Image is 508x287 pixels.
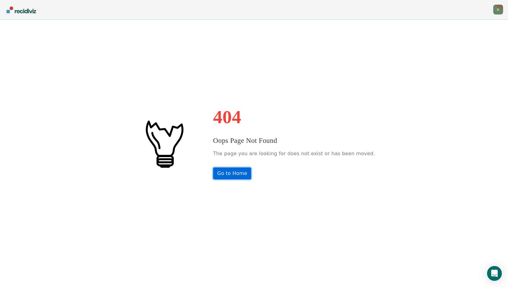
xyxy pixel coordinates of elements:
[213,168,251,179] a: Go to Home
[6,6,36,13] img: Recidiviz
[213,149,375,158] p: The page you are looking for does not exist or has been moved.
[213,108,375,126] h1: 404
[487,266,502,281] div: Open Intercom Messenger
[493,5,503,15] div: D
[493,5,503,15] button: Profile dropdown button
[213,135,375,146] h3: Oops Page Not Found
[133,113,195,174] img: #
